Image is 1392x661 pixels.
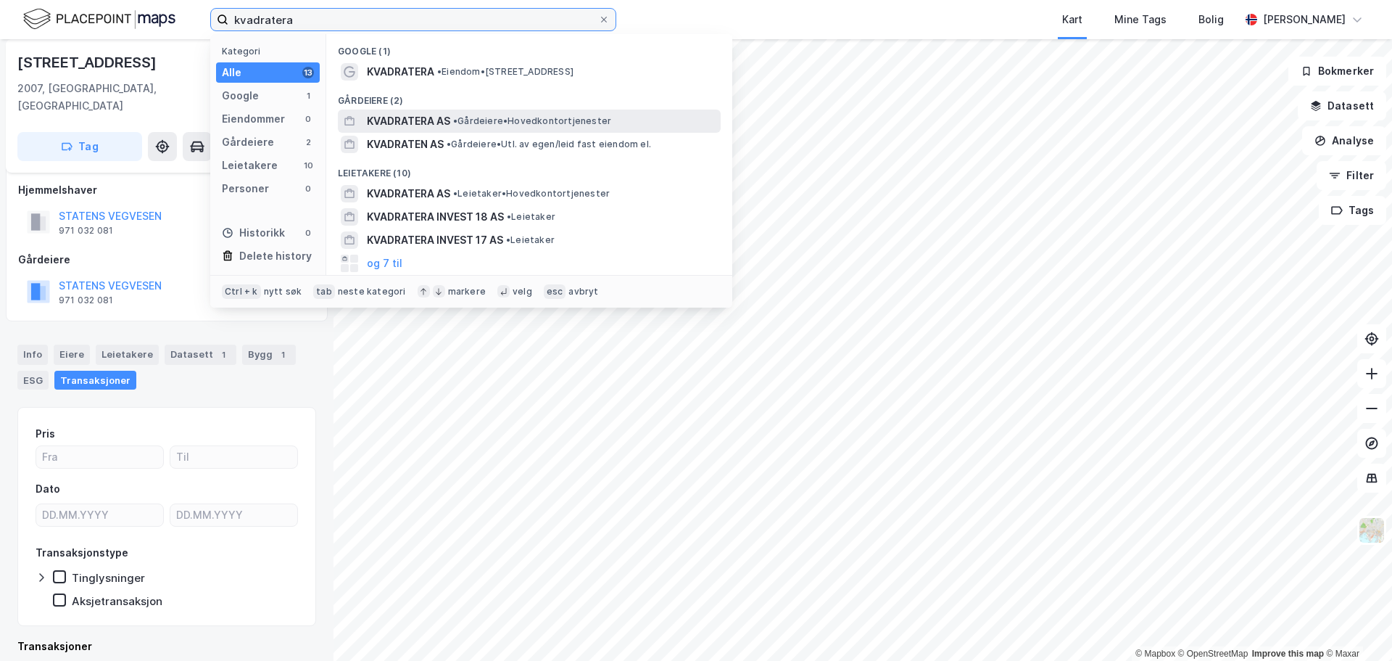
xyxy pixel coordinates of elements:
div: Hjemmelshaver [18,181,315,199]
span: • [507,211,511,222]
div: 1 [302,90,314,102]
div: Bygg [242,345,296,365]
span: KVADRATERA INVEST 18 AS [367,208,504,226]
button: Analyse [1302,126,1386,155]
div: avbryt [568,286,598,297]
span: • [453,188,457,199]
span: • [506,234,510,245]
div: tab [313,284,335,299]
div: Google (1) [326,34,732,60]
span: Leietaker [506,234,555,246]
div: nytt søk [264,286,302,297]
div: Delete history [239,247,312,265]
div: Transaksjoner [54,371,136,390]
div: Kategori [222,46,320,57]
div: 971 032 081 [59,225,113,237]
img: Z [1358,517,1385,544]
div: 0 [302,113,314,125]
button: Datasett [1298,91,1386,120]
div: Gårdeiere (2) [326,83,732,110]
div: Historikk [222,224,285,242]
span: • [447,139,451,149]
button: Tags [1319,196,1386,225]
span: KVADRATERA AS [367,112,450,130]
div: Eiendommer [222,110,285,128]
div: Leietakere [222,157,278,174]
div: ESG [17,371,49,390]
div: Gårdeiere [18,251,315,268]
div: Datasett [165,345,236,365]
span: Leietaker [507,211,555,223]
div: Bolig [1198,11,1224,28]
div: Leietakere [96,345,159,365]
span: Leietaker • Hovedkontortjenester [453,188,610,200]
div: Alle [222,64,241,81]
button: Tag [17,132,142,161]
div: markere [448,286,486,297]
input: DD.MM.YYYY [170,504,297,526]
div: Dato [36,480,60,498]
span: • [453,115,457,126]
img: logo.f888ab2527a4732fd821a326f86c7f29.svg [23,7,175,32]
div: 13 [302,67,314,78]
div: 0 [302,183,314,194]
input: DD.MM.YYYY [36,504,163,526]
div: Pris [36,425,55,443]
span: KVADRATERA [367,63,434,81]
span: Gårdeiere • Hovedkontortjenester [453,115,611,127]
div: 1 [216,348,231,362]
div: [STREET_ADDRESS] [17,51,159,74]
div: Google [222,87,259,104]
div: 2007, [GEOGRAPHIC_DATA], [GEOGRAPHIC_DATA] [17,80,238,115]
div: Leietakere (10) [326,156,732,182]
div: Personer [222,180,269,197]
div: Transaksjoner [17,638,316,655]
div: neste kategori [338,286,406,297]
div: 1 [275,348,290,362]
div: Eiere [54,345,90,365]
div: [PERSON_NAME] [1263,11,1346,28]
div: Ctrl + k [222,284,261,299]
input: Søk på adresse, matrikkel, gårdeiere, leietakere eller personer [228,9,598,30]
div: 0 [302,227,314,239]
div: Mine Tags [1114,11,1167,28]
span: KVADRATERA AS [367,185,450,202]
div: esc [544,284,566,299]
iframe: Chat Widget [1319,591,1392,661]
div: Transaksjonstype [36,544,128,562]
div: Aksjetransaksjon [72,594,162,608]
div: Info [17,345,48,365]
button: Bokmerker [1288,57,1386,86]
input: Til [170,446,297,468]
div: Kart [1062,11,1082,28]
span: Gårdeiere • Utl. av egen/leid fast eiendom el. [447,139,651,150]
div: Gårdeiere [222,134,274,151]
span: Eiendom • [STREET_ADDRESS] [437,66,573,78]
span: KVADRATEN AS [367,136,444,153]
div: Tinglysninger [72,571,145,585]
div: 10 [302,160,314,171]
span: KVADRATERA INVEST 17 AS [367,231,503,249]
div: 2 [302,136,314,148]
a: Mapbox [1135,649,1175,659]
a: OpenStreetMap [1178,649,1248,659]
div: 971 032 081 [59,295,113,306]
span: • [437,66,442,77]
a: Improve this map [1252,649,1324,659]
button: og 7 til [367,255,402,272]
input: Fra [36,446,163,468]
button: Filter [1317,161,1386,190]
div: velg [513,286,532,297]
